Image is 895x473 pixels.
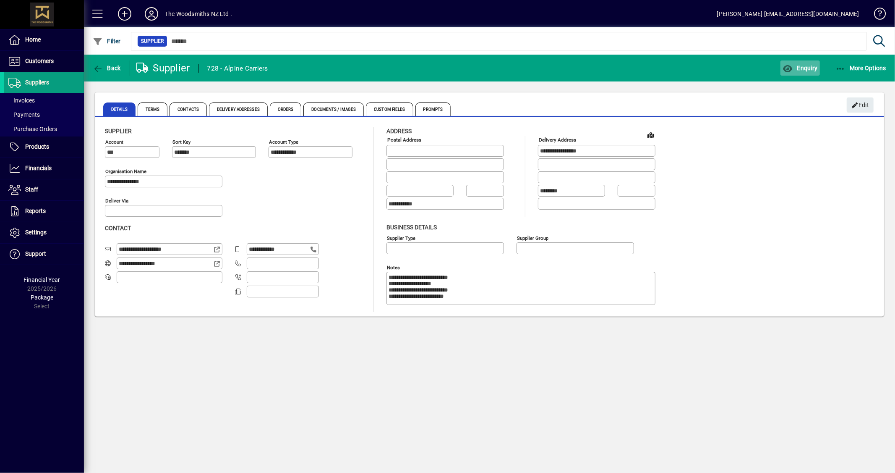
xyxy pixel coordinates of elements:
[415,102,451,116] span: Prompts
[8,126,57,132] span: Purchase Orders
[833,60,889,76] button: More Options
[172,139,190,145] mat-label: Sort key
[25,79,49,86] span: Suppliers
[4,244,84,265] a: Support
[4,222,84,243] a: Settings
[170,102,207,116] span: Contacts
[91,34,123,49] button: Filter
[105,168,146,174] mat-label: Organisation name
[209,102,268,116] span: Delivery Addresses
[4,93,84,108] a: Invoices
[103,102,136,116] span: Details
[366,102,413,116] span: Custom Fields
[269,139,298,145] mat-label: Account Type
[4,122,84,136] a: Purchase Orders
[84,60,130,76] app-page-header-button: Back
[138,6,165,21] button: Profile
[105,225,131,231] span: Contact
[25,208,46,214] span: Reports
[8,111,40,118] span: Payments
[25,186,38,193] span: Staff
[24,276,60,283] span: Financial Year
[868,2,885,29] a: Knowledge Base
[847,97,874,113] button: Edit
[111,6,138,21] button: Add
[25,250,46,257] span: Support
[8,97,35,104] span: Invoices
[4,108,84,122] a: Payments
[387,235,415,241] mat-label: Supplier type
[4,179,84,200] a: Staff
[4,158,84,179] a: Financials
[91,60,123,76] button: Back
[207,62,268,75] div: 728 - Alpine Carriers
[387,264,400,270] mat-label: Notes
[783,65,817,71] span: Enquiry
[25,58,54,64] span: Customers
[141,37,164,45] span: Supplier
[136,61,190,75] div: Supplier
[93,65,121,71] span: Back
[644,128,658,142] a: View on map
[717,7,859,21] div: [PERSON_NAME] [EMAIL_ADDRESS][DOMAIN_NAME]
[105,198,128,204] mat-label: Deliver via
[386,128,412,134] span: Address
[4,201,84,222] a: Reports
[4,51,84,72] a: Customers
[851,98,869,112] span: Edit
[835,65,887,71] span: More Options
[25,165,52,171] span: Financials
[25,143,49,150] span: Products
[386,224,437,231] span: Business details
[25,229,47,236] span: Settings
[25,36,41,43] span: Home
[165,7,232,21] div: The Woodsmiths NZ Ltd .
[31,294,53,301] span: Package
[138,102,168,116] span: Terms
[105,139,123,145] mat-label: Account
[4,137,84,158] a: Products
[303,102,364,116] span: Documents / Images
[105,128,132,134] span: Supplier
[780,60,819,76] button: Enquiry
[270,102,302,116] span: Orders
[4,29,84,50] a: Home
[93,38,121,45] span: Filter
[517,235,548,241] mat-label: Supplier group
